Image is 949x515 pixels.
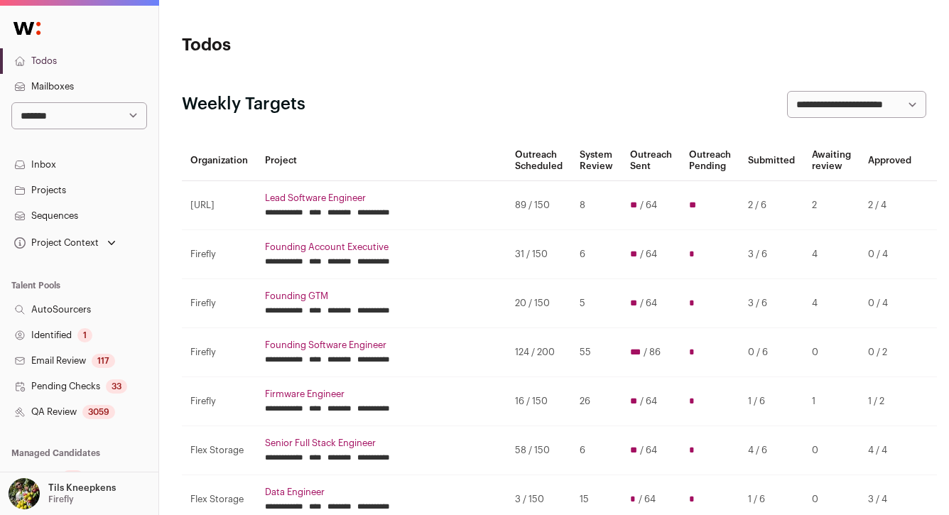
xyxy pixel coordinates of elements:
div: Project Context [11,237,99,249]
td: 6 [571,230,622,279]
div: 50 [62,470,84,484]
td: 2 [803,181,859,230]
td: 55 [571,328,622,377]
span: / 64 [640,396,657,407]
td: Firefly [182,328,256,377]
span: / 64 [640,445,657,456]
th: Project [256,141,506,181]
td: 0 [803,426,859,475]
th: Approved [859,141,920,181]
span: / 64 [639,494,656,505]
th: Organization [182,141,256,181]
a: Data Engineer [265,487,498,498]
td: 31 / 150 [506,230,571,279]
td: 0 / 4 [859,279,920,328]
th: Submitted [739,141,803,181]
th: Outreach Sent [622,141,680,181]
img: Wellfound [6,14,48,43]
td: Flex Storage [182,426,256,475]
td: 2 / 6 [739,181,803,230]
td: 5 [571,279,622,328]
span: / 64 [640,249,657,260]
td: 4 / 4 [859,426,920,475]
td: 20 / 150 [506,279,571,328]
td: 0 / 4 [859,230,920,279]
th: Awaiting review [803,141,859,181]
span: / 64 [640,200,657,211]
h1: Todos [182,34,430,57]
button: Open dropdown [6,478,119,509]
th: Outreach Pending [680,141,739,181]
td: 124 / 200 [506,328,571,377]
td: 0 [803,328,859,377]
a: Founding Software Engineer [265,340,498,351]
td: 1 [803,377,859,426]
th: System Review [571,141,622,181]
button: Open dropdown [11,233,119,253]
td: 4 [803,279,859,328]
td: 89 / 150 [506,181,571,230]
p: Tils Kneepkens [48,482,116,494]
div: 33 [106,379,127,394]
td: [URL] [182,181,256,230]
td: 8 [571,181,622,230]
span: / 86 [644,347,661,358]
td: 16 / 150 [506,377,571,426]
img: 6689865-medium_jpg [9,478,40,509]
td: 26 [571,377,622,426]
td: 3 / 6 [739,230,803,279]
td: 4 / 6 [739,426,803,475]
div: 117 [92,354,115,368]
a: Founding GTM [265,291,498,302]
td: 4 [803,230,859,279]
a: Founding Account Executive [265,242,498,253]
div: 3059 [82,405,115,419]
td: 1 / 6 [739,377,803,426]
td: Firefly [182,230,256,279]
td: 6 [571,426,622,475]
a: Senior Full Stack Engineer [265,438,498,449]
td: Firefly [182,377,256,426]
a: Firmware Engineer [265,389,498,400]
td: 0 / 6 [739,328,803,377]
th: Outreach Scheduled [506,141,571,181]
p: Firefly [48,494,74,505]
div: 1 [77,328,92,342]
td: 3 / 6 [739,279,803,328]
td: 58 / 150 [506,426,571,475]
td: 2 / 4 [859,181,920,230]
h2: Weekly Targets [182,93,305,116]
span: / 64 [640,298,657,309]
td: Firefly [182,279,256,328]
a: Lead Software Engineer [265,193,498,204]
td: 1 / 2 [859,377,920,426]
td: 0 / 2 [859,328,920,377]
